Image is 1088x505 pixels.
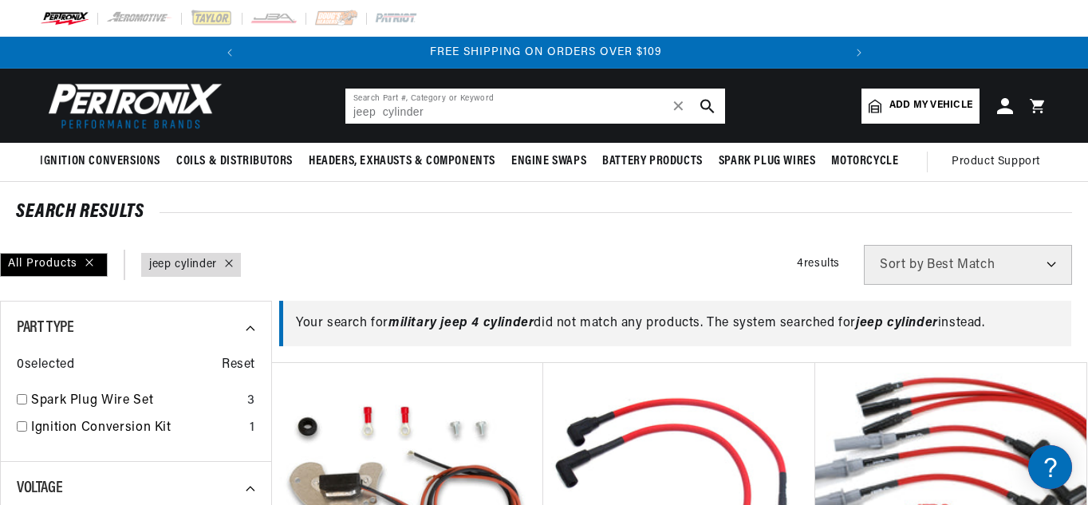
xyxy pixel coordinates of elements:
select: Sort by [864,245,1072,285]
a: Shipping FAQs [16,267,303,292]
div: Announcement [247,44,845,61]
div: Your search for did not match any products. The system searched for instead. [279,301,1071,347]
div: Payment, Pricing, and Promotions [16,374,303,389]
a: FAQs [16,202,303,227]
a: Payment, Pricing, and Promotions FAQ [16,399,303,424]
span: military jeep 4 cylinder [388,317,534,329]
span: jeep cylinder [856,317,938,329]
a: jeep cylinder [149,256,217,274]
a: Add my vehicle [861,89,980,124]
summary: Headers, Exhausts & Components [301,143,503,180]
span: Ignition Conversions [40,153,160,170]
summary: Motorcycle [823,143,906,180]
span: 4 results [797,258,840,270]
span: 0 selected [17,355,74,376]
button: Contact Us [16,427,303,455]
span: Battery Products [602,153,703,170]
summary: Battery Products [594,143,711,180]
button: Translation missing: en.sections.announcements.previous_announcement [214,37,246,69]
a: Ignition Conversion Kit [31,418,243,439]
summary: Spark Plug Wires [711,143,824,180]
summary: Coils & Distributors [168,143,301,180]
span: Coils & Distributors [176,153,293,170]
a: Orders FAQ [16,333,303,357]
span: FREE SHIPPING ON ORDERS OVER $109 [430,46,662,58]
summary: Ignition Conversions [40,143,168,180]
span: Voltage [17,480,62,496]
button: search button [690,89,725,124]
button: Translation missing: en.sections.announcements.next_announcement [843,37,875,69]
div: SEARCH RESULTS [16,204,1072,220]
span: Engine Swaps [511,153,586,170]
div: 1 [250,418,255,439]
div: 3 [247,391,255,412]
span: Sort by [880,258,924,271]
div: Ignition Products [16,111,303,126]
span: Headers, Exhausts & Components [309,153,495,170]
span: Product Support [952,153,1040,171]
span: Add my vehicle [889,98,972,113]
span: Reset [222,355,255,376]
div: JBA Performance Exhaust [16,176,303,191]
div: Orders [16,308,303,323]
span: Spark Plug Wires [719,153,816,170]
summary: Engine Swaps [503,143,594,180]
span: Motorcycle [831,153,898,170]
a: POWERED BY ENCHANT [219,460,307,475]
summary: Product Support [952,143,1048,181]
input: Search Part #, Category or Keyword [345,89,725,124]
div: 2 of 2 [247,44,845,61]
img: Pertronix [40,78,223,133]
a: FAQ [16,136,303,160]
div: Shipping [16,243,303,258]
span: Part Type [17,320,73,336]
a: Spark Plug Wire Set [31,391,241,412]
